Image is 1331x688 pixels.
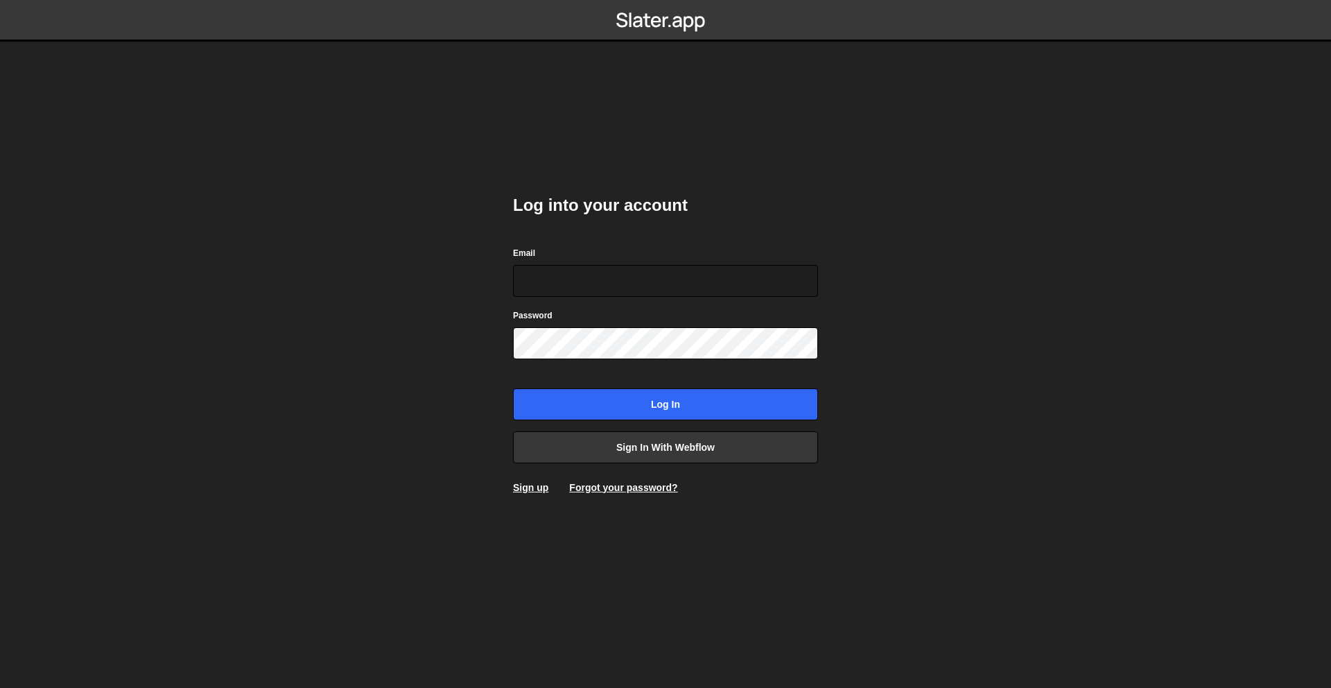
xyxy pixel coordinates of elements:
[513,246,535,260] label: Email
[513,388,818,420] input: Log in
[513,431,818,463] a: Sign in with Webflow
[513,194,818,216] h2: Log into your account
[513,309,553,322] label: Password
[513,482,548,493] a: Sign up
[569,482,677,493] a: Forgot your password?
